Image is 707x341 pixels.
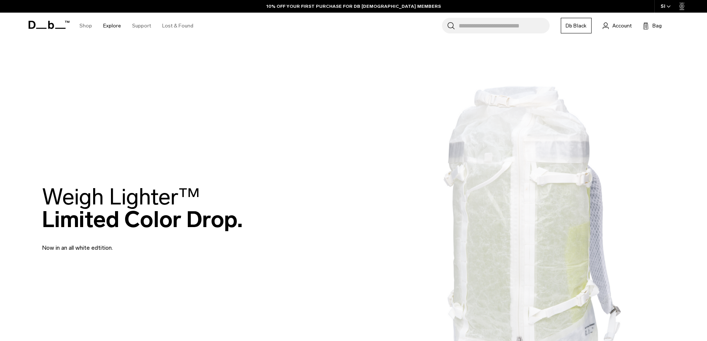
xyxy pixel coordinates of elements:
a: Shop [79,13,92,39]
a: Lost & Found [162,13,193,39]
a: Account [603,21,632,30]
span: Bag [652,22,662,30]
a: Explore [103,13,121,39]
nav: Main Navigation [74,13,199,39]
a: Support [132,13,151,39]
a: Db Black [561,18,592,33]
h2: Limited Color Drop. [42,186,243,231]
span: Account [612,22,632,30]
a: 10% OFF YOUR FIRST PURCHASE FOR DB [DEMOGRAPHIC_DATA] MEMBERS [266,3,441,10]
button: Bag [643,21,662,30]
p: Now in an all white edtition. [42,235,220,252]
span: Weigh Lighter™ [42,183,200,210]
